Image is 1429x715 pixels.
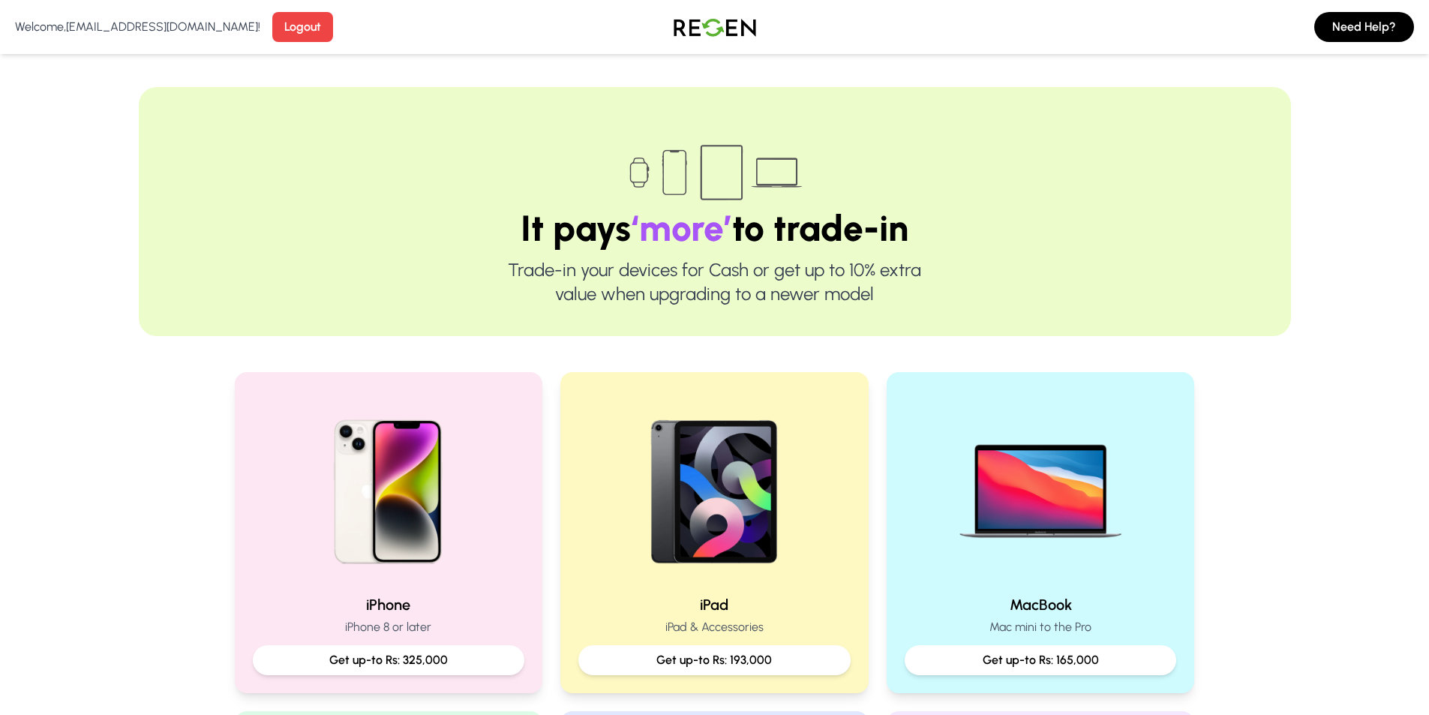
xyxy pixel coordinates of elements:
p: Welcome, [EMAIL_ADDRESS][DOMAIN_NAME] ! [15,18,260,36]
img: iPad [618,390,810,582]
h1: It pays to trade-in [187,210,1243,246]
button: Logout [272,12,333,42]
img: iPhone [293,390,485,582]
button: Need Help? [1314,12,1414,42]
p: Mac mini to the Pro [905,618,1177,636]
span: ‘more’ [631,206,732,250]
p: Trade-in your devices for Cash or get up to 10% extra value when upgrading to a newer model [187,258,1243,306]
h2: iPhone [253,594,525,615]
h2: MacBook [905,594,1177,615]
img: Logo [662,6,767,48]
p: Get up-to Rs: 165,000 [917,651,1165,669]
p: Get up-to Rs: 193,000 [590,651,839,669]
p: iPad & Accessories [578,618,851,636]
p: iPhone 8 or later [253,618,525,636]
h2: iPad [578,594,851,615]
p: Get up-to Rs: 325,000 [265,651,513,669]
img: MacBook [944,390,1136,582]
img: Trade-in devices [621,135,809,210]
